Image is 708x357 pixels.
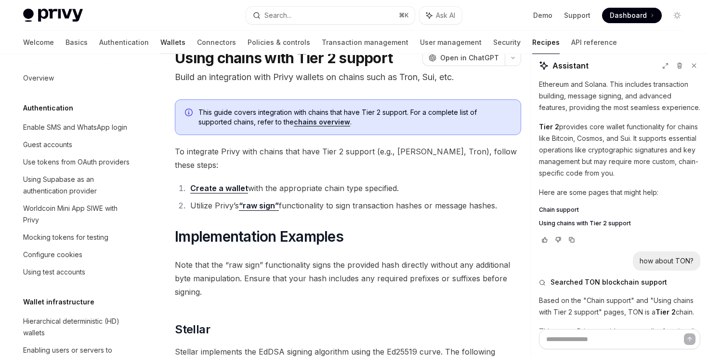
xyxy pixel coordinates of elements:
div: Use tokens from OAuth providers [23,156,130,168]
p: Build an integration with Privy wallets on chains such as Tron, Sui, etc. [175,70,521,84]
a: Hierarchical deterministic (HD) wallets [15,313,139,342]
span: Open in ChatGPT [440,53,499,63]
div: how about TON? [640,256,694,266]
a: Using test accounts [15,263,139,281]
h5: Wallet infrastructure [23,296,94,308]
button: Searched TON blockchain support [539,277,700,287]
a: Policies & controls [248,31,310,54]
strong: Tier 2 [656,308,676,316]
span: Using chains with Tier 2 support [539,220,631,227]
a: Authentication [99,31,149,54]
a: Enable SMS and WhatsApp login [15,119,139,136]
a: Transaction management [322,31,408,54]
div: Search... [264,10,291,21]
div: Using test accounts [23,266,85,278]
a: Support [564,11,590,20]
p: Based on the "Chain support" and "Using chains with Tier 2 support" pages, TON is a chain. [539,295,700,318]
a: “raw sign” [239,201,279,211]
a: Chain support [539,206,700,214]
span: Assistant [552,60,589,71]
div: Configure cookies [23,249,82,261]
div: Hierarchical deterministic (HD) wallets [23,316,133,339]
a: Use tokens from OAuth providers [15,153,139,171]
li: Utilize Privy’s functionality to sign transaction hashes or message hashes. [187,199,521,212]
button: Toggle dark mode [669,8,685,23]
a: Recipes [532,31,560,54]
div: Overview [23,72,54,84]
a: Demo [533,11,552,20]
a: Configure cookies [15,246,139,263]
svg: Info [185,109,195,118]
a: Overview [15,69,139,87]
a: User management [420,31,482,54]
div: Using Supabase as an authentication provider [23,174,133,197]
button: Ask AI [420,7,462,24]
p: offers full, native functionality for chains like Ethereum and Solana. This includes transaction ... [539,67,700,113]
p: Here are some pages that might help: [539,187,700,198]
a: Welcome [23,31,54,54]
a: Dashboard [602,8,662,23]
span: This guide covers integration with chains that have Tier 2 support. For a complete list of suppor... [198,108,511,127]
a: chains overview [294,118,350,126]
span: Chain support [539,206,579,214]
span: Stellar [175,322,210,337]
span: ⌘ K [399,12,409,19]
strong: Tier 2 [539,123,559,131]
span: Note that the “raw sign” functionality signs the provided hash directly without any additional by... [175,258,521,299]
span: To integrate Privy with chains that have Tier 2 support (e.g., [PERSON_NAME], Tron), follow these... [175,145,521,172]
a: Create a wallet [190,183,248,193]
h5: Authentication [23,102,73,114]
span: Dashboard [610,11,647,20]
a: Wallets [160,31,185,54]
a: Connectors [197,31,236,54]
a: Guest accounts [15,136,139,153]
div: Mocking tokens for testing [23,232,108,243]
a: Worldcoin Mini App SIWE with Privy [15,200,139,229]
p: provides core wallet functionality for chains like Bitcoin, Cosmos, and Sui. It supports essentia... [539,121,700,179]
h1: Using chains with Tier 2 support [175,49,393,67]
a: Mocking tokens for testing [15,229,139,246]
a: Basics [66,31,88,54]
span: Searched TON blockchain support [551,277,667,287]
span: Implementation Examples [175,228,343,245]
button: Send message [684,333,695,345]
div: Guest accounts [23,139,72,151]
a: Using Supabase as an authentication provider [15,171,139,200]
a: Security [493,31,521,54]
button: Open in ChatGPT [422,50,505,66]
a: Using chains with Tier 2 support [539,220,700,227]
img: light logo [23,9,83,22]
div: Worldcoin Mini App SIWE with Privy [23,203,133,226]
a: API reference [571,31,617,54]
div: Enable SMS and WhatsApp login [23,122,127,133]
li: with the appropriate chain type specified. [187,181,521,195]
button: Search...⌘K [246,7,414,24]
span: Ask AI [436,11,455,20]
